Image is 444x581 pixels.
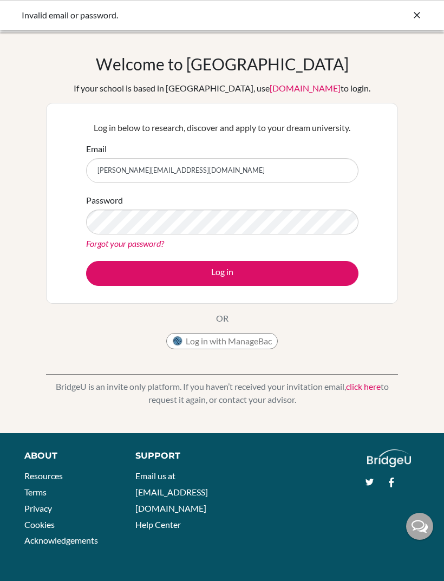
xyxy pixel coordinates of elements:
[270,83,341,93] a: [DOMAIN_NAME]
[96,54,349,74] h1: Welcome to [GEOGRAPHIC_DATA]
[24,535,98,545] a: Acknowledgements
[86,121,358,134] p: Log in below to research, discover and apply to your dream university.
[135,519,181,530] a: Help Center
[216,312,228,325] p: OR
[74,82,370,95] div: If your school is based in [GEOGRAPHIC_DATA], use to login.
[86,194,123,207] label: Password
[22,9,260,22] div: Invalid email or password.
[166,333,278,349] button: Log in with ManageBac
[86,261,358,286] button: Log in
[25,8,47,17] span: Help
[86,238,164,249] a: Forgot your password?
[24,471,63,481] a: Resources
[367,449,411,467] img: logo_white@2x-f4f0deed5e89b7ecb1c2cc34c3e3d731f90f0f143d5ea2071677605dd97b5244.png
[24,519,55,530] a: Cookies
[135,471,208,513] a: Email us at [EMAIL_ADDRESS][DOMAIN_NAME]
[24,503,52,513] a: Privacy
[86,142,107,155] label: Email
[24,449,111,462] div: About
[346,381,381,391] a: click here
[24,487,47,497] a: Terms
[135,449,212,462] div: Support
[46,380,398,406] p: BridgeU is an invite only platform. If you haven’t received your invitation email, to request it ...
